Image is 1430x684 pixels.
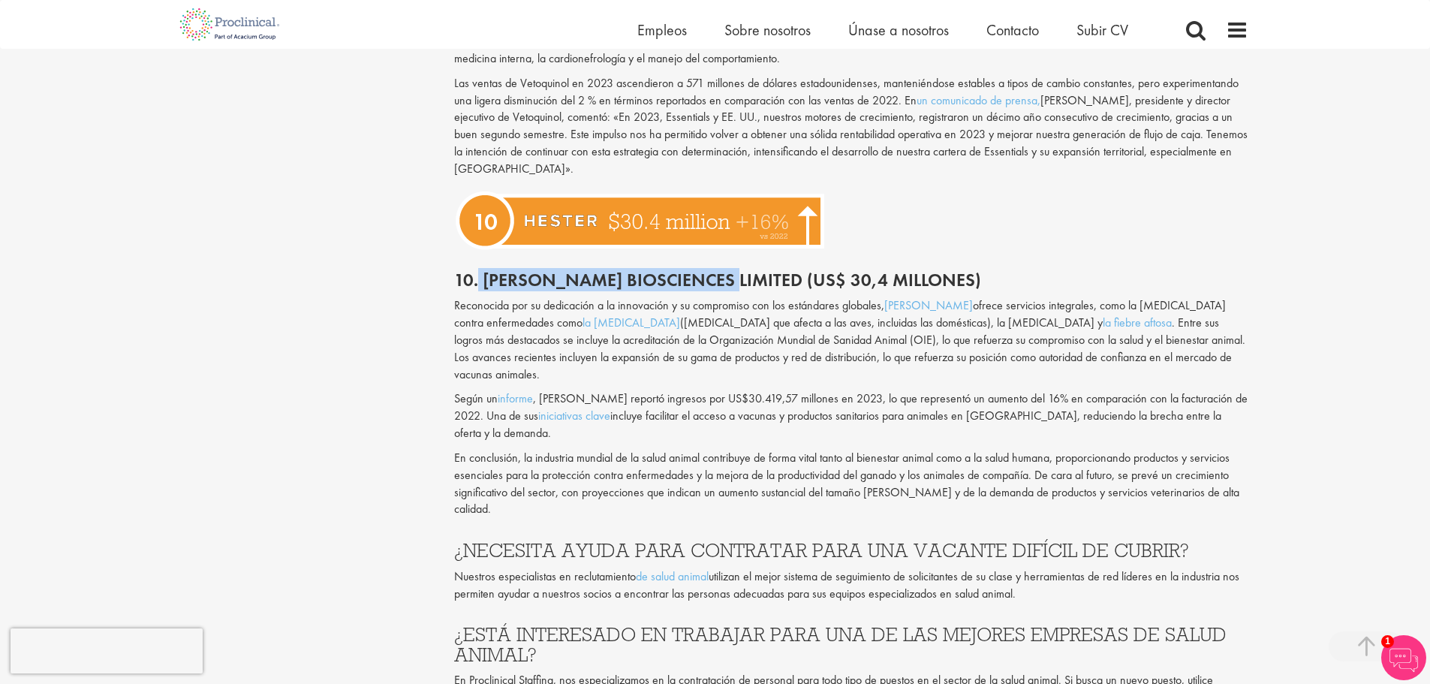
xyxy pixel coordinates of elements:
font: 10. [PERSON_NAME] Biosciences Limited (US$ 30,4 millones) [454,268,981,291]
font: , [PERSON_NAME] reportó ingresos por US$30.419,57 millones en 2023, lo que representó un aumento ... [454,390,1248,423]
iframe: reCAPTCHA [11,628,203,673]
font: ¿ESTÁ INTERESADO EN TRABAJAR PARA UNA DE LAS MEJORES EMPRESAS DE SALUD ANIMAL? [454,622,1227,666]
a: Contacto [986,20,1039,40]
font: utilizan el mejor sistema de seguimiento de solicitantes de su clase y herramientas de red lídere... [454,568,1239,601]
font: En conclusión, la industria mundial de la salud animal contribuye de forma vital tanto al bienest... [454,450,1239,517]
font: Nuestros especialistas en reclutamiento [454,568,636,584]
font: Las ventas de Vetoquinol en 2023 ascendieron a 571 millones de dólares estadounidenses, mantenién... [454,75,1239,108]
font: ([MEDICAL_DATA] que afecta a las aves, incluidas las domésticas), la [MEDICAL_DATA] y [680,315,1103,330]
font: Reconocida por su dedicación a la innovación y su compromiso con los estándares globales, [454,297,884,313]
img: Chatbot [1381,635,1426,680]
font: ¿NECESITA AYUDA PARA CONTRATAR PARA UNA VACANTE DIFÍCIL DE CUBRIR? [454,538,1189,562]
a: informe [498,390,533,406]
a: Subir CV [1076,20,1128,40]
font: ofrece servicios integrales, como la [MEDICAL_DATA] contra enfermedades como [454,297,1226,330]
a: [PERSON_NAME] [884,297,973,313]
a: Sobre nosotros [724,20,811,40]
font: incluye facilitar el acceso a vacunas y productos sanitarios para animales en [GEOGRAPHIC_DATA], ... [454,408,1221,441]
a: Únase a nosotros [848,20,949,40]
a: iniciativas clave [538,408,610,423]
font: [PERSON_NAME], presidente y director ejecutivo de Vetoquinol, comentó: «En 2023, Essentials y EE.... [454,92,1248,176]
a: la fiebre aftosa [1103,315,1172,330]
a: Empleos [637,20,687,40]
a: de salud animal [636,568,709,584]
font: Según un [454,390,498,406]
font: . Entre sus logros más destacados se incluye la acreditación de la Organización Mundial de Sanida... [454,315,1245,382]
a: un comunicado de prensa, [917,92,1040,108]
a: la [MEDICAL_DATA] [583,315,680,330]
font: 1 [1385,636,1390,646]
